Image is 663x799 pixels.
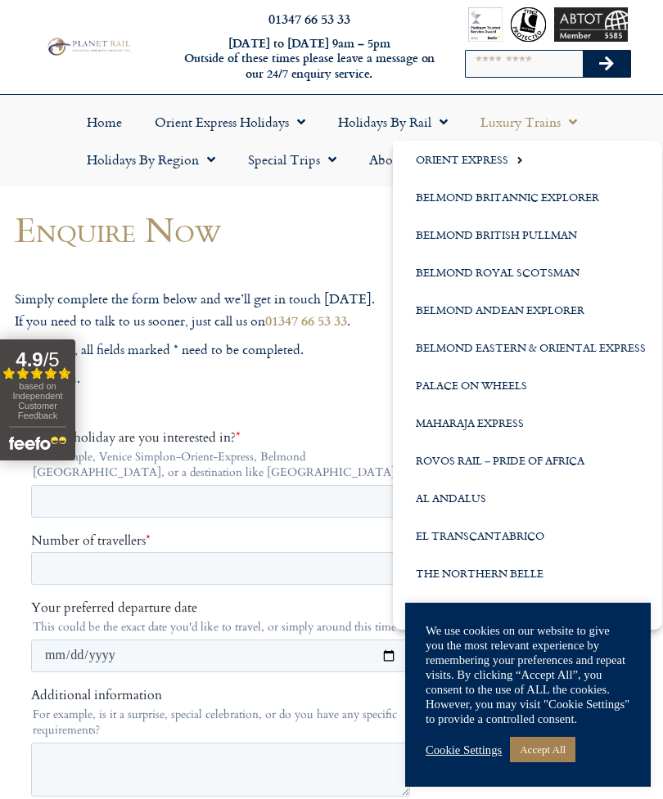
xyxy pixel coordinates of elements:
input: By telephone [4,701,17,714]
a: About Us [353,141,455,178]
ul: Luxury Trains [393,141,662,630]
a: Al Andalus [393,479,662,517]
span: By email [21,677,70,695]
p: Please note, all fields marked * need to be completed. [15,339,433,361]
p: Thank you. [15,368,433,389]
a: Iconic Trains [393,592,662,630]
a: Accept All [510,737,575,762]
a: Belmond Eastern & Oriental Express [393,329,662,366]
a: 01347 66 53 33 [268,9,350,28]
button: Search [583,51,630,77]
a: Orient Express Holidays [138,103,322,141]
nav: Menu [8,103,655,178]
a: Cookie Settings [426,743,502,757]
a: Belmond Britannic Explorer [393,178,662,216]
a: Rovos Rail – Pride of Africa [393,442,662,479]
a: Belmond Andean Explorer [393,291,662,329]
a: El Transcantabrico [393,517,662,554]
a: Belmond British Pullman [393,216,662,254]
p: Simply complete the form below and we’ll get in touch [DATE]. If you need to talk to us sooner, j... [15,289,433,331]
span: By telephone [21,701,94,719]
a: Palace on Wheels [393,366,662,404]
a: Luxury Trains [464,103,593,141]
a: Holidays by Region [70,141,232,178]
img: Planet Rail Train Holidays Logo [44,36,133,58]
a: Maharaja Express [393,404,662,442]
input: By email [4,677,17,690]
a: Belmond Royal Scotsman [393,254,662,291]
a: Special Trips [232,141,353,178]
div: We use cookies on our website to give you the most relevant experience by remembering your prefer... [426,623,630,726]
a: Orient Express [393,141,662,178]
a: 01347 66 53 33 [265,311,347,330]
a: Home [70,103,138,141]
a: The Northern Belle [393,554,662,592]
h1: Enquire Now [15,210,433,249]
a: Holidays by Rail [322,103,464,141]
h6: [DATE] to [DATE] 9am – 5pm Outside of these times please leave a message on our 24/7 enquiry serv... [181,36,438,82]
